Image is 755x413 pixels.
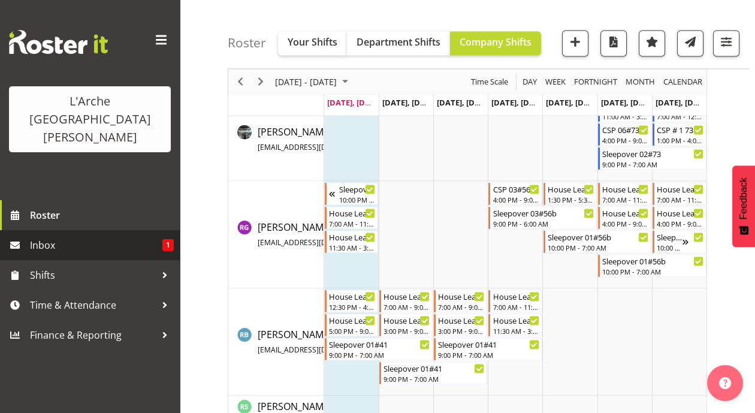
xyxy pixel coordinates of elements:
div: Robin Buch"s event - House Leader 01#41 Begin From Monday, September 1, 2025 at 5:00:00 PM GMT+12... [325,313,378,336]
div: 10:00 PM - 7:00 AM [602,267,703,276]
div: Robin Buch"s event - House Leader 03#41 Begin From Wednesday, September 3, 2025 at 7:00:00 AM GMT... [434,290,487,312]
a: [PERSON_NAME][EMAIL_ADDRESS][DOMAIN_NAME] [258,220,425,249]
span: Department Shifts [357,35,440,49]
span: 1 [162,239,174,251]
div: Raju Regmi"s event - CSP 06#73 Begin From Saturday, September 6, 2025 at 4:00:00 PM GMT+12:00 End... [598,123,651,146]
img: help-xxl-2.png [719,377,731,389]
div: Robin Buch"s event - House Leader 02#41 Begin From Tuesday, September 2, 2025 at 7:00:00 AM GMT+1... [379,290,433,312]
span: Week [544,74,567,89]
div: House Leader 01#41 [329,314,375,326]
div: House Leader 03#41 [438,290,484,302]
span: calendar [662,74,703,89]
div: Robin Buch"s event - House Leader 04#41 Begin From Thursday, September 4, 2025 at 7:00:00 AM GMT+... [488,290,542,312]
span: [DATE], [DATE] [601,97,656,108]
div: 5:00 PM - 9:00 PM [329,326,375,336]
div: Robin Buch"s event - Sleepover 01#41 Begin From Wednesday, September 3, 2025 at 9:00:00 PM GMT+12... [434,337,542,360]
div: L'Arche [GEOGRAPHIC_DATA][PERSON_NAME] [21,92,159,146]
button: Download a PDF of the roster according to the set date range. [600,30,627,56]
div: Rob Goulton"s event - House Leader 04#56b Begin From Monday, September 1, 2025 at 11:30:00 AM GMT... [325,230,378,253]
span: [DATE], [DATE] [491,97,546,108]
div: House Leader 04#41 [493,314,539,326]
div: Rob Goulton"s event - CSP 03#56b Begin From Thursday, September 4, 2025 at 4:00:00 PM GMT+12:00 E... [488,182,542,205]
span: [PERSON_NAME] [258,221,425,248]
td: Rob Goulton resource [228,181,324,288]
div: 9:00 PM - 7:00 AM [329,350,430,360]
span: Time Scale [470,74,509,89]
div: Raju Regmi"s event - Sleepover 02#73 Begin From Saturday, September 6, 2025 at 9:00:00 PM GMT+12:... [598,147,706,170]
a: [PERSON_NAME][EMAIL_ADDRESS][DOMAIN_NAME] [258,327,425,356]
div: 11:30 AM - 3:30 PM [329,243,375,252]
button: Next [253,74,269,89]
span: [DATE], [DATE] [656,97,710,108]
div: Rob Goulton"s event - House Leader 03#56b Begin From Sunday, September 7, 2025 at 7:00:00 AM GMT+... [653,182,706,205]
button: Timeline Day [521,74,539,89]
span: [DATE] - [DATE] [274,74,338,89]
div: 4:00 PM - 9:00 PM [657,219,703,228]
button: Department Shifts [347,31,450,55]
div: Robin Buch"s event - Sleepover 01#41 Begin From Tuesday, September 2, 2025 at 9:00:00 PM GMT+12:0... [379,361,488,384]
div: Robin Buch"s event - House Leader 03#41 Begin From Wednesday, September 3, 2025 at 3:00:00 PM GMT... [434,313,487,336]
span: Day [521,74,538,89]
div: CSP # 1 73 [657,123,703,135]
div: House Leader 02#41 [383,290,430,302]
div: House Leader 04#41 [493,290,539,302]
div: Rob Goulton"s event - Sleepover 01#56b Begin From Friday, September 5, 2025 at 10:00:00 PM GMT+12... [543,230,652,253]
span: [EMAIL_ADDRESS][DOMAIN_NAME] [258,237,377,248]
span: Company Shifts [460,35,531,49]
span: [DATE], [DATE] [437,97,491,108]
div: Previous [230,69,250,94]
div: House Leader 02#56b [602,183,648,195]
div: 4:00 PM - 9:00 PM [493,195,539,204]
div: House Leader 03#56b [657,183,703,195]
span: [EMAIL_ADDRESS][DOMAIN_NAME] [258,345,377,355]
div: 9:00 PM - 7:00 AM [438,350,539,360]
div: House Leader 03#41 [438,314,484,326]
span: [PERSON_NAME] [258,125,425,153]
div: Sleepover 01#56b [602,255,703,267]
div: 7:00 AM - 11:00 AM [493,302,539,312]
button: Fortnight [572,74,620,89]
span: [PERSON_NAME] [258,328,425,355]
span: Shifts [30,266,156,284]
button: Send a list of all shifts for the selected filtered period to all rostered employees. [677,30,703,56]
div: Rob Goulton"s event - Sleepover 03#56b Begin From Thursday, September 4, 2025 at 9:00:00 PM GMT+1... [488,206,597,229]
button: Filter Shifts [713,30,739,56]
h4: Roster [228,36,266,50]
button: Month [662,74,705,89]
div: CSP 06#73 [602,123,648,135]
div: 9:00 PM - 6:00 AM [493,219,594,228]
a: [PERSON_NAME][EMAIL_ADDRESS][DOMAIN_NAME] [258,125,425,153]
div: Sleepover 01#41 [383,362,485,374]
div: Sleepover 01#41 [438,338,539,350]
div: Robin Buch"s event - House Leader 04#41 Begin From Thursday, September 4, 2025 at 11:30:00 AM GMT... [488,313,542,336]
div: 7:00 AM - 9:00 AM [438,302,484,312]
img: Rosterit website logo [9,30,108,54]
div: 1:30 PM - 5:30 PM [548,195,594,204]
div: 4:00 PM - 9:00 PM [602,219,648,228]
div: Rob Goulton"s event - House Leader 01#56b Begin From Friday, September 5, 2025 at 1:30:00 PM GMT+... [543,182,597,205]
div: Robin Buch"s event - House Leader 01#41 Begin From Monday, September 1, 2025 at 12:30:00 PM GMT+1... [325,290,378,312]
button: Timeline Month [624,74,657,89]
button: Highlight an important date within the roster. [639,30,665,56]
span: [EMAIL_ADDRESS][DOMAIN_NAME] [258,142,377,152]
div: 7:00 AM - 11:00 AM [602,195,648,204]
div: Robin Buch"s event - House Leader 02#41 Begin From Tuesday, September 2, 2025 at 3:00:00 PM GMT+1... [379,313,433,336]
div: Rob Goulton"s event - House Leader 04#56b Begin From Monday, September 1, 2025 at 7:00:00 AM GMT+... [325,206,378,229]
div: Next [250,69,271,94]
div: Sleepover 01#41 [329,338,430,350]
div: House Leader 02#41 [383,314,430,326]
div: 10:00 PM - 7:00 AM [339,195,375,204]
div: House Leader 03#56b [657,207,703,219]
div: 10:00 PM - 7:00 AM [548,243,649,252]
div: 7:00 AM - 9:00 AM [383,302,430,312]
div: Sleepover 01#56b [548,231,649,243]
div: 11:30 AM - 3:30 PM [493,326,539,336]
span: [DATE], [DATE] [382,97,437,108]
div: 10:00 PM - 7:00 AM [657,243,682,252]
td: Raju Regmi resource [228,98,324,181]
span: Fortnight [573,74,618,89]
div: Rob Goulton"s event - House Leader 03#56b Begin From Sunday, September 7, 2025 at 4:00:00 PM GMT+... [653,206,706,229]
div: Sleepover 01#56b [657,231,682,243]
div: Sleepover 02#73 [602,147,703,159]
div: Rob Goulton"s event - Sleepover 01#56b Begin From Sunday, September 7, 2025 at 10:00:00 PM GMT+12... [653,230,706,253]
